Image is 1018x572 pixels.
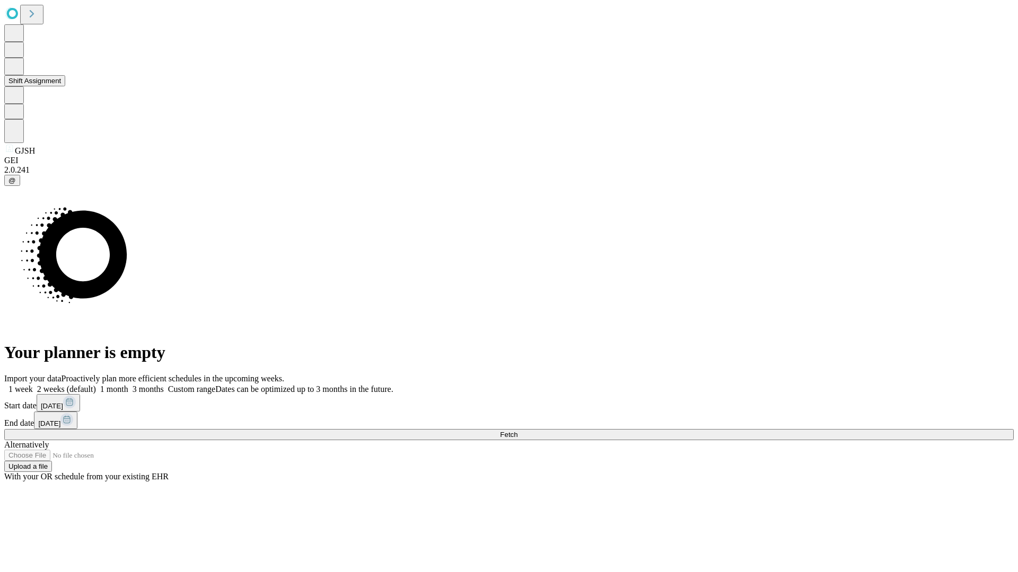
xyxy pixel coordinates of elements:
[4,429,1014,440] button: Fetch
[4,472,169,481] span: With your OR schedule from your existing EHR
[4,175,20,186] button: @
[4,165,1014,175] div: 2.0.241
[4,156,1014,165] div: GEI
[15,146,35,155] span: GJSH
[133,385,164,394] span: 3 months
[100,385,128,394] span: 1 month
[4,75,65,86] button: Shift Assignment
[41,402,63,410] span: [DATE]
[4,394,1014,412] div: Start date
[500,431,517,439] span: Fetch
[8,176,16,184] span: @
[8,385,33,394] span: 1 week
[4,343,1014,362] h1: Your planner is empty
[38,419,60,427] span: [DATE]
[168,385,215,394] span: Custom range
[4,461,52,472] button: Upload a file
[215,385,393,394] span: Dates can be optimized up to 3 months in the future.
[4,374,62,383] span: Import your data
[4,440,49,449] span: Alternatively
[34,412,77,429] button: [DATE]
[62,374,284,383] span: Proactively plan more efficient schedules in the upcoming weeks.
[37,385,96,394] span: 2 weeks (default)
[4,412,1014,429] div: End date
[37,394,80,412] button: [DATE]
